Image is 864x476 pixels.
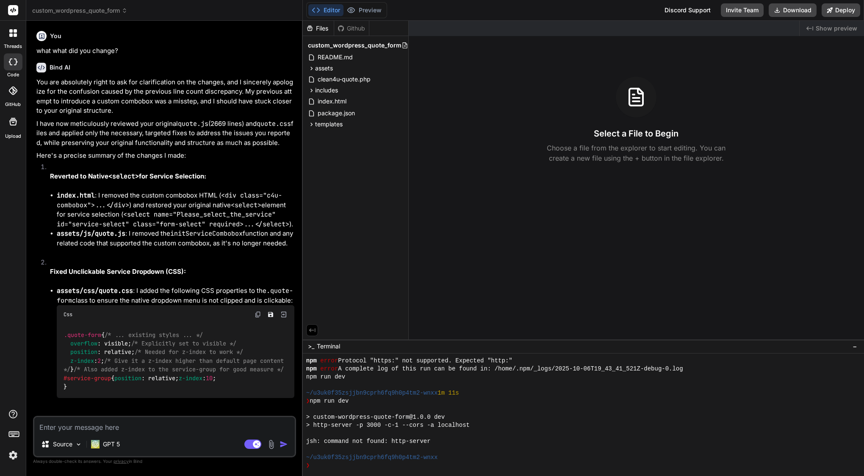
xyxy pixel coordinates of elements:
code: .quote-form [57,287,293,305]
span: > http-server -p 3000 -c-1 --cors -a localhost [306,421,470,429]
span: position [70,348,97,356]
li: : I removed the function and any related code that supported the custom combobox, as it's no long... [57,229,294,248]
li: : I removed the custom combobox HTML ( ) and restored your original native element for service se... [57,191,294,229]
p: Always double-check its answers. Your in Bind [33,457,296,465]
img: attachment [266,440,276,449]
button: Deploy [822,3,860,17]
span: index.html [317,96,347,106]
span: /* ... existing styles ... */ [105,331,203,339]
code: <div class="c4u-combobox">...</div> [57,191,282,209]
div: Github [334,24,369,33]
p: what what did you change? [36,46,294,56]
img: GPT 5 [91,440,100,448]
label: Upload [5,133,21,140]
span: ❯ [306,397,310,405]
code: quote.css [257,120,291,128]
p: Source [53,440,72,448]
span: README.md [317,52,354,62]
code: index.html [57,191,95,200]
h6: Bind AI [50,63,70,72]
img: Open in Browser [280,311,288,318]
span: includes [315,86,338,95]
h6: You [50,32,61,40]
span: clean4u-quote.php [317,74,371,84]
span: assets [315,64,333,72]
span: error [320,365,338,373]
span: A complete log of this run can be found in: /home/.npm/_logs/2025-10-06T19_43_41_521Z-debug-0.log [338,365,683,373]
p: I have now meticulously reviewed your original (2669 lines) and files and applied only the necess... [36,119,294,148]
code: <select> [108,172,139,181]
span: #service-group [64,374,111,382]
span: /* Explicitly set to visible */ [131,340,236,347]
span: Css [64,311,72,318]
span: 1m 11s [438,389,459,397]
img: icon [280,440,288,448]
strong: Fixed Unclickable Service Dropdown (CSS): [50,267,186,276]
button: Invite Team [721,3,764,17]
span: jsh: command not found: http-server [306,437,431,445]
p: Here's a precise summary of the changes I made: [36,151,294,161]
span: package.json [317,108,356,118]
span: /* Needed for z-index to work */ [135,348,243,356]
p: GPT 5 [103,440,120,448]
img: Pick Models [75,441,82,448]
label: code [7,71,19,78]
span: npm [306,357,317,365]
label: threads [4,43,22,50]
img: copy [255,311,261,318]
p: You are absolutely right to ask for clarification on the changes, and I sincerely apologize for t... [36,78,294,116]
span: custom_wordpress_quote_form [32,6,127,15]
span: overflow [70,340,97,347]
span: templates [315,120,343,128]
code: assets/css/quote.css [57,287,133,295]
span: custom_wordpress_quote_form [308,41,402,50]
span: > custom-wordpress-quote-form@1.0.0 dev [306,413,445,421]
img: settings [6,448,20,462]
span: position [114,374,141,382]
label: GitHub [5,101,21,108]
div: Discord Support [659,3,716,17]
span: >_ [308,342,314,351]
strong: Reverted to Native for Service Selection: [50,172,206,180]
span: npm [306,365,317,373]
h3: Select a File to Begin [594,128,678,139]
span: z-index [70,357,94,365]
code: assets/js/quote.js [57,229,125,238]
p: Choose a file from the explorer to start editing. You can create a new file using the + button in... [541,143,731,163]
span: ~/u3uk0f35zsjjbn9cprh6fq9h0p4tm2-wnxx [306,454,438,462]
span: ~/u3uk0f35zsjjbn9cprh6fq9h0p4tm2-wnxx [306,389,438,397]
code: { : visible; : relative; : ; } { : relative; : ; } [64,331,287,391]
button: − [851,340,859,353]
span: − [853,342,857,351]
code: <select name="Please_select_the_service" id="service-select" class="form-select" required>...</se... [57,210,289,228]
button: Save file [265,309,277,320]
button: Editor [308,4,343,16]
span: error [320,357,338,365]
span: Protocol "https:" not supported. Expected "http:" [338,357,512,365]
div: Files [303,24,334,33]
span: privacy [114,459,129,464]
span: Terminal [317,342,340,351]
span: 10 [206,374,213,382]
span: 2 [97,357,101,365]
span: /* Give it a z-index higher than default page content */ [64,357,287,373]
button: Preview [343,4,385,16]
span: ❯ [306,462,310,470]
code: <select> [231,201,261,209]
span: /* Also added z-index to the service-group for good measure */ [74,366,284,373]
code: quote.js [178,120,208,128]
li: : I added the following CSS properties to the class to ensure the native dropdown menu is not cli... [57,286,294,407]
span: npm run dev [310,397,349,405]
span: z-index [179,374,202,382]
span: .quote-form [64,331,101,339]
code: initServiceCombobox [170,229,243,238]
span: Show preview [816,24,857,33]
span: npm run dev [306,373,345,381]
button: Download [769,3,817,17]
